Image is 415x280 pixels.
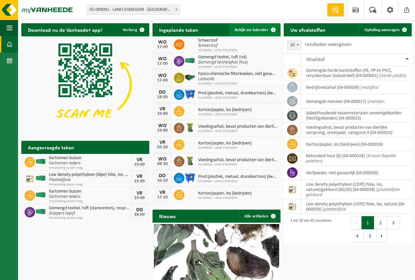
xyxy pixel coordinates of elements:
button: 4 [351,229,364,242]
i: harde plastics [381,73,406,78]
span: 02-009091 - LANO STASEGEM [198,48,238,52]
i: restafval [362,85,378,90]
span: 02-009091 - LANO STASEGEM [198,113,252,117]
div: 19-09 [156,112,169,116]
span: Voedingsafval, bevat producten van dierlijke oorsprong, onverpakt, categorie 3 [198,158,277,163]
img: WB-0140-HPE-GN-50 [184,155,196,166]
span: Verberg [123,28,137,32]
h2: Ingeplande taken [153,23,205,36]
button: Previous [351,216,362,229]
span: Omwisseling op aanvraag [49,183,130,187]
img: HK-XC-40-GN-00 [35,159,46,164]
img: Download de VHEPlus App [21,36,149,132]
span: Omwisseling op aanvraag [49,166,130,170]
img: WB-1100-HPE-BE-01 [184,172,196,183]
span: 02-009091 - LANO STASEGEM [198,96,277,100]
button: Verberg [117,23,149,36]
img: HK-XS-16-GN-00 [184,72,196,83]
span: Ophaling aanvragen [364,28,400,32]
div: 16-10 [156,178,169,183]
span: Karton/papier, los (bedrijven) [198,107,252,113]
td: asbesthoudende bouwmaterialen cementgebonden (hechtgebonden) (04-000023) [301,108,412,123]
span: Afvalstof [306,57,325,62]
div: 18-09 [156,95,169,100]
img: WB-1100-HPE-BE-01 [184,88,196,100]
div: 17-09 [156,62,169,66]
label: resultaten weergeven [305,42,351,47]
img: HK-XC-40-GN-00 [35,175,46,181]
span: Low density polyethyleen (ldpe) folie, los, naturel [49,172,130,177]
span: 02-009091 - LANO STASEGEM - HARELBEKE [87,5,180,15]
div: 17-10 [156,195,169,200]
div: 17-09 [156,78,169,83]
div: DO [156,173,169,178]
i: plastiekfolie [324,207,346,212]
span: Pmd (plastiek, metaal, drankkartons) (bedrijven) [198,91,277,96]
div: WO [156,40,169,45]
td: bedrijfsrestafval (04-000008) | [301,80,412,94]
i: Kartonnen kokers [49,194,80,199]
div: WO [156,73,169,78]
div: 03-10 [156,145,169,150]
span: Kartonnen buizen [49,189,130,194]
button: 2 [374,216,387,229]
button: 3 [387,216,400,229]
i: Kartonnen kokers [49,161,80,166]
button: Next [377,229,387,242]
h2: Aangevraagde taken [21,141,81,154]
span: 02-009091 - LANO STASEGEM [198,163,277,167]
span: Scheerstof [198,38,238,43]
td: verfpoeder, niet-gevaarlijk (04-000036) [301,166,412,180]
div: 19-09 [133,162,146,167]
td: karton/papier, los (bedrijven) (04-000026) [301,137,412,151]
div: 17-09 [156,45,169,49]
img: HK-XC-40-GN-00 [184,58,196,64]
button: 5 [364,229,377,242]
span: Karton/papier, los (bedrijven) [198,191,252,196]
span: 02-009091 - LANO STASEGEM [198,129,277,133]
i: Scheerstof [198,43,218,48]
i: metalen [369,99,384,104]
span: 02-009091 - LANO STASEGEM - HARELBEKE [87,5,180,14]
div: WO [156,157,169,162]
span: Fysico-chemische filterkoeken, niet gevaarlijk [198,71,277,77]
div: DO [156,90,169,95]
div: WO [156,123,169,128]
span: 10 [287,41,301,50]
div: 24-09 [156,128,169,133]
h2: Uw afvalstoffen [284,23,332,36]
div: VR [156,106,169,112]
div: VR [156,140,169,145]
span: Omwisseling op aanvraag [49,199,130,203]
span: 10 [287,40,301,50]
td: behandeld hout (B) (04-000028) | [301,151,412,166]
div: VR [133,174,146,179]
span: Gemengd textiel, tuft (stansresten), recycleerbaar [49,206,130,211]
i: Plastiekfolie [49,177,71,182]
div: 19-09 [133,179,146,184]
span: Kartonnen buizen [49,156,130,161]
td: low density polyethyleen (LDPE) folie, los, naturel (04-000039) | [301,199,412,214]
div: VR [133,157,146,162]
td: low density polyethyleen (LDPE) folie, los, naturel/gekleurd (80/20) (04-000038) | [301,180,412,199]
i: B-hout (kapotte paletten) [306,154,396,164]
img: HK-XC-40-GN-00 [35,209,46,215]
span: Gemengd textiel, tuft (rol) [198,55,248,60]
span: Omwisseling op aanvraag [49,216,130,220]
div: 18-09 [133,213,146,217]
span: Voedingsafval, bevat producten van dierlijke oorsprong, onverpakt, categorie 3 [198,124,277,129]
div: VR [156,190,169,195]
div: DO [133,207,146,213]
span: Bekijk uw kalender [235,28,268,32]
div: VR [133,191,146,196]
h2: Download nu de Vanheede+ app! [21,23,109,36]
i: plastiekfolie gekleurd [306,187,400,197]
a: Bekijk uw kalender [229,23,280,36]
span: 02-009091 - LANO STASEGEM [198,65,248,69]
a: Alle artikelen [239,210,280,223]
div: WO [156,56,169,62]
td: gemengde harde kunststoffen (PE, PP en PVC), recycleerbaar (industrieel) (04-000001) | [301,66,412,80]
div: 19-09 [133,196,146,200]
img: WB-0140-HPE-GN-50 [184,122,196,133]
td: gemengde metalen (04-000017) | [301,94,412,108]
